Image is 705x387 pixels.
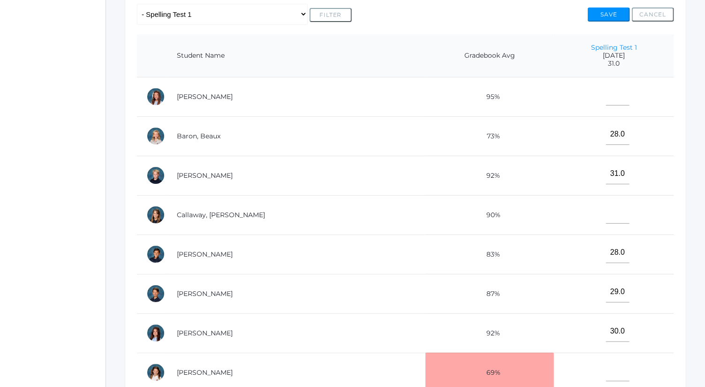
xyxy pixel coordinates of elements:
div: Kadyn Ehrlich [146,324,165,342]
div: Elliot Burke [146,166,165,185]
a: Spelling Test 1 [591,43,637,52]
td: 87% [425,274,554,313]
a: [PERSON_NAME] [177,92,233,101]
a: [PERSON_NAME] [177,289,233,298]
button: Filter [310,8,352,22]
a: Baron, Beaux [177,132,220,140]
span: 31.0 [563,60,665,68]
td: 95% [425,77,554,116]
a: [PERSON_NAME] [177,329,233,337]
a: [PERSON_NAME] [177,171,233,180]
td: 92% [425,313,554,353]
div: Ella Arnold [146,87,165,106]
span: [DATE] [563,52,665,60]
button: Cancel [632,8,674,22]
td: 92% [425,156,554,195]
th: Student Name [167,34,425,77]
div: Ceylee Ekdahl [146,363,165,382]
a: Callaway, [PERSON_NAME] [177,211,265,219]
button: Save [588,8,630,22]
div: Beaux Baron [146,127,165,145]
div: Gunnar Carey [146,245,165,264]
div: Levi Dailey-Langin [146,284,165,303]
a: [PERSON_NAME] [177,250,233,258]
div: Kennedy Callaway [146,205,165,224]
a: [PERSON_NAME] [177,368,233,377]
td: 73% [425,116,554,156]
th: Gradebook Avg [425,34,554,77]
td: 90% [425,195,554,235]
td: 83% [425,235,554,274]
